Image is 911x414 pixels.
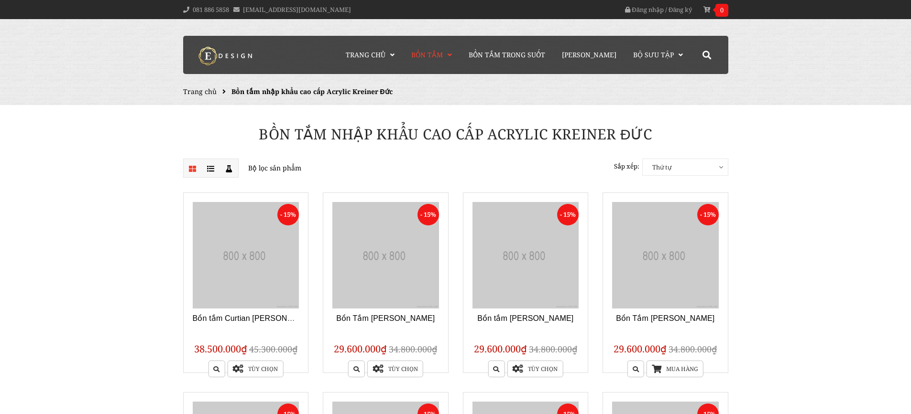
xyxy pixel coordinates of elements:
span: - 15% [277,204,299,225]
span: 29.600.000₫ [474,342,527,355]
span: 34.800.000₫ [669,343,717,355]
a: Bồn Tắm [PERSON_NAME] [616,314,714,322]
span: 29.600.000₫ [334,342,387,355]
span: Bồn tắm nhập khẩu cao cấp Acrylic Kreiner Đức [231,87,393,96]
span: Bồn Tắm [411,50,443,59]
img: logo Kreiner Germany - Edesign Interior [190,46,262,65]
a: [EMAIL_ADDRESS][DOMAIN_NAME] [243,5,351,14]
span: [PERSON_NAME] [562,50,616,59]
span: 34.800.000₫ [389,343,437,355]
span: 38.500.000₫ [194,342,247,355]
a: Tùy chọn [507,361,563,377]
span: Thứ tự [643,159,728,175]
span: Bồn Tắm Trong Suốt [469,50,545,59]
span: 34.800.000₫ [529,343,577,355]
a: Bồn tắm Curtian [PERSON_NAME] [193,314,316,322]
span: - 15% [697,204,719,225]
a: [PERSON_NAME] [555,36,624,74]
p: Bộ lọc sản phẩm [183,159,449,178]
span: 29.600.000₫ [614,342,667,355]
span: / [665,5,667,14]
a: Bồn tắm [PERSON_NAME] [477,314,573,322]
span: Trang chủ [346,50,385,59]
span: - 15% [417,204,439,225]
label: Sắp xếp: [614,159,639,174]
span: - 15% [557,204,579,225]
a: Trang chủ [339,36,402,74]
a: Tùy chọn [367,361,423,377]
h1: Bồn tắm nhập khẩu cao cấp Acrylic Kreiner Đức [176,124,735,144]
span: 0 [715,4,728,17]
span: Bộ Sưu Tập [633,50,674,59]
a: Tùy chọn [227,361,283,377]
a: Bộ Sưu Tập [626,36,690,74]
a: 081 886 5858 [193,5,229,14]
span: 45.300.000₫ [249,343,297,355]
a: Trang chủ [183,87,217,96]
a: Bồn Tắm Trong Suốt [461,36,552,74]
a: Bồn Tắm [404,36,459,74]
a: Mua hàng [647,361,703,377]
a: Bồn Tắm [PERSON_NAME] [336,314,435,322]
